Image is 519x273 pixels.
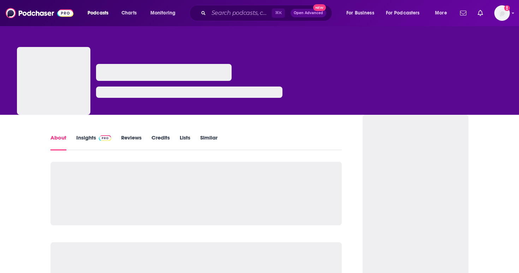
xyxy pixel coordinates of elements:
[494,5,510,21] img: User Profile
[313,4,326,11] span: New
[435,8,447,18] span: More
[494,5,510,21] span: Logged in as redsetterpr
[121,8,137,18] span: Charts
[346,8,374,18] span: For Business
[88,8,108,18] span: Podcasts
[200,134,217,150] a: Similar
[76,134,111,150] a: InsightsPodchaser Pro
[121,134,142,150] a: Reviews
[494,5,510,21] button: Show profile menu
[294,11,323,15] span: Open Advanced
[83,7,118,19] button: open menu
[150,8,175,18] span: Monitoring
[430,7,456,19] button: open menu
[145,7,185,19] button: open menu
[50,134,66,150] a: About
[504,5,510,11] svg: Add a profile image
[291,9,326,17] button: Open AdvancedNew
[6,6,73,20] img: Podchaser - Follow, Share and Rate Podcasts
[180,134,190,150] a: Lists
[475,7,486,19] a: Show notifications dropdown
[209,7,272,19] input: Search podcasts, credits, & more...
[341,7,383,19] button: open menu
[151,134,170,150] a: Credits
[457,7,469,19] a: Show notifications dropdown
[196,5,339,21] div: Search podcasts, credits, & more...
[386,8,420,18] span: For Podcasters
[272,8,285,18] span: ⌘ K
[99,135,111,141] img: Podchaser Pro
[117,7,141,19] a: Charts
[381,7,430,19] button: open menu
